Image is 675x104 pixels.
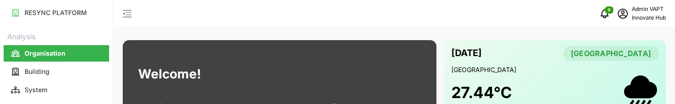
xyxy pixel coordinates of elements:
[608,7,610,13] span: 0
[25,67,50,76] p: Building
[4,63,109,80] button: Building
[4,5,109,21] button: RESYNC PLATFORM
[25,85,47,94] p: System
[4,44,109,62] a: Organisation
[595,5,614,23] button: notifications
[451,83,511,103] h1: 27.44 °C
[571,47,651,60] span: [GEOGRAPHIC_DATA]
[614,5,632,23] button: schedule
[4,62,109,81] a: Building
[632,5,666,14] p: Admin VAPT
[632,14,666,22] p: Innovate Hub
[25,49,65,58] p: Organisation
[25,8,87,17] p: RESYNC PLATFORM
[4,81,109,99] a: System
[4,45,109,62] button: Organisation
[4,29,109,42] p: Analysis
[4,4,109,22] a: RESYNC PLATFORM
[138,64,201,84] h1: Welcome!
[4,82,109,98] button: System
[451,46,481,61] p: [DATE]
[451,65,659,74] p: [GEOGRAPHIC_DATA]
